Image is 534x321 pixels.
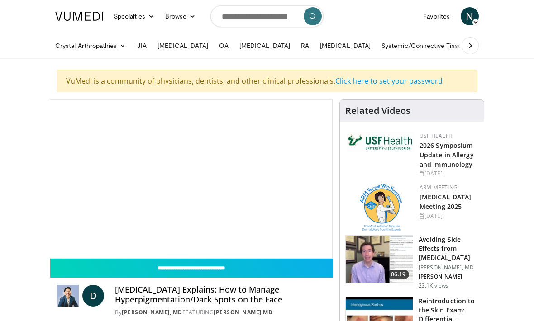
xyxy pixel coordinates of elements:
p: [PERSON_NAME], MD [419,264,478,271]
p: [PERSON_NAME] [419,273,478,280]
a: [MEDICAL_DATA] Meeting 2025 [420,193,471,211]
a: N [461,7,479,25]
h3: Avoiding Side Effects from [MEDICAL_DATA] [419,235,478,262]
a: 2026 Symposium Update in Allergy and Immunology [420,141,474,169]
input: Search topics, interventions [210,5,324,27]
a: D [82,285,104,307]
a: JIA [132,37,152,55]
a: Click here to set your password [335,76,443,86]
a: OA [214,37,234,55]
a: [MEDICAL_DATA] [234,37,296,55]
div: [DATE] [420,170,477,178]
div: By FEATURING [115,308,325,316]
a: ARM Meeting [420,184,458,191]
a: USF Health [420,132,453,140]
h4: Related Videos [345,105,410,116]
div: VuMedi is a community of physicians, dentists, and other clinical professionals. [57,70,477,92]
p: 23.1K views [419,282,448,289]
a: [MEDICAL_DATA] [315,37,376,55]
a: [MEDICAL_DATA] [152,37,214,55]
a: Favorites [418,7,455,25]
h4: [MEDICAL_DATA] Explains: How to Manage Hyperpigmentation/Dark Spots on the Face [115,285,325,304]
a: Crystal Arthropathies [50,37,132,55]
a: Specialties [109,7,160,25]
img: 89a28c6a-718a-466f-b4d1-7c1f06d8483b.png.150x105_q85_autocrop_double_scale_upscale_version-0.2.png [360,184,402,231]
a: [PERSON_NAME] MD [214,308,272,316]
span: 06:19 [387,270,409,279]
div: [DATE] [420,212,477,220]
img: Daniel Sugai, MD [57,285,79,307]
a: Systemic/Connective Tissue Disease [376,37,504,55]
a: Browse [160,7,201,25]
a: 06:19 Avoiding Side Effects from [MEDICAL_DATA] [PERSON_NAME], MD [PERSON_NAME] 23.1K views [345,235,478,289]
img: 6ba8804a-8538-4002-95e7-a8f8012d4a11.png.150x105_q85_autocrop_double_scale_upscale_version-0.2.jpg [347,132,415,152]
a: [PERSON_NAME], MD [122,308,182,316]
img: 6f9900f7-f6e7-4fd7-bcbb-2a1dc7b7d476.150x105_q85_crop-smart_upscale.jpg [346,236,413,283]
video-js: Video Player [50,100,332,258]
img: VuMedi Logo [55,12,103,21]
a: RA [296,37,315,55]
